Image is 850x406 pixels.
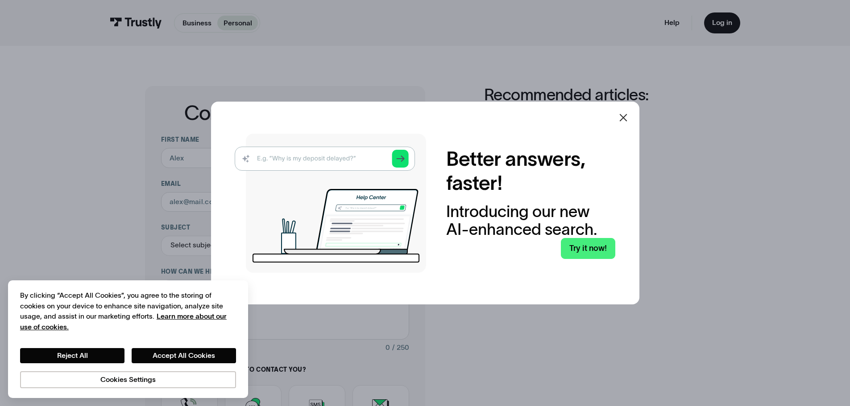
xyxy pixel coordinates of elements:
div: Introducing our new AI-enhanced search. [446,203,615,238]
a: Try it now! [561,238,615,259]
h2: Better answers, faster! [446,147,615,195]
button: Accept All Cookies [132,348,236,363]
button: Cookies Settings [20,371,236,388]
div: By clicking “Accept All Cookies”, you agree to the storing of cookies on your device to enhance s... [20,290,236,332]
div: Privacy [20,290,236,388]
button: Reject All [20,348,124,363]
div: Cookie banner [8,280,248,398]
